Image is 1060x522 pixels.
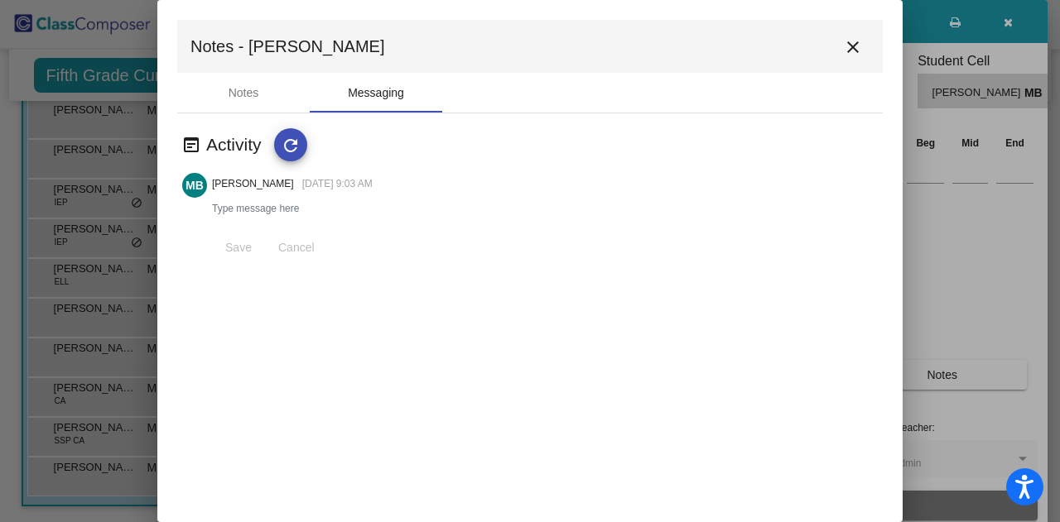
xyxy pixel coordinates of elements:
[181,135,201,155] mat-icon: wysiwyg
[229,84,259,102] div: Notes
[281,136,301,156] mat-icon: refresh
[190,33,385,60] span: Notes - [PERSON_NAME]
[212,176,294,191] p: [PERSON_NAME]
[843,37,863,57] mat-icon: close
[206,134,274,155] h3: Activity
[182,173,207,198] mat-chip-avatar: MB
[225,241,252,254] span: Save
[348,84,404,102] div: Messaging
[302,178,373,189] span: [DATE] 9:03 AM
[278,241,315,254] span: Cancel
